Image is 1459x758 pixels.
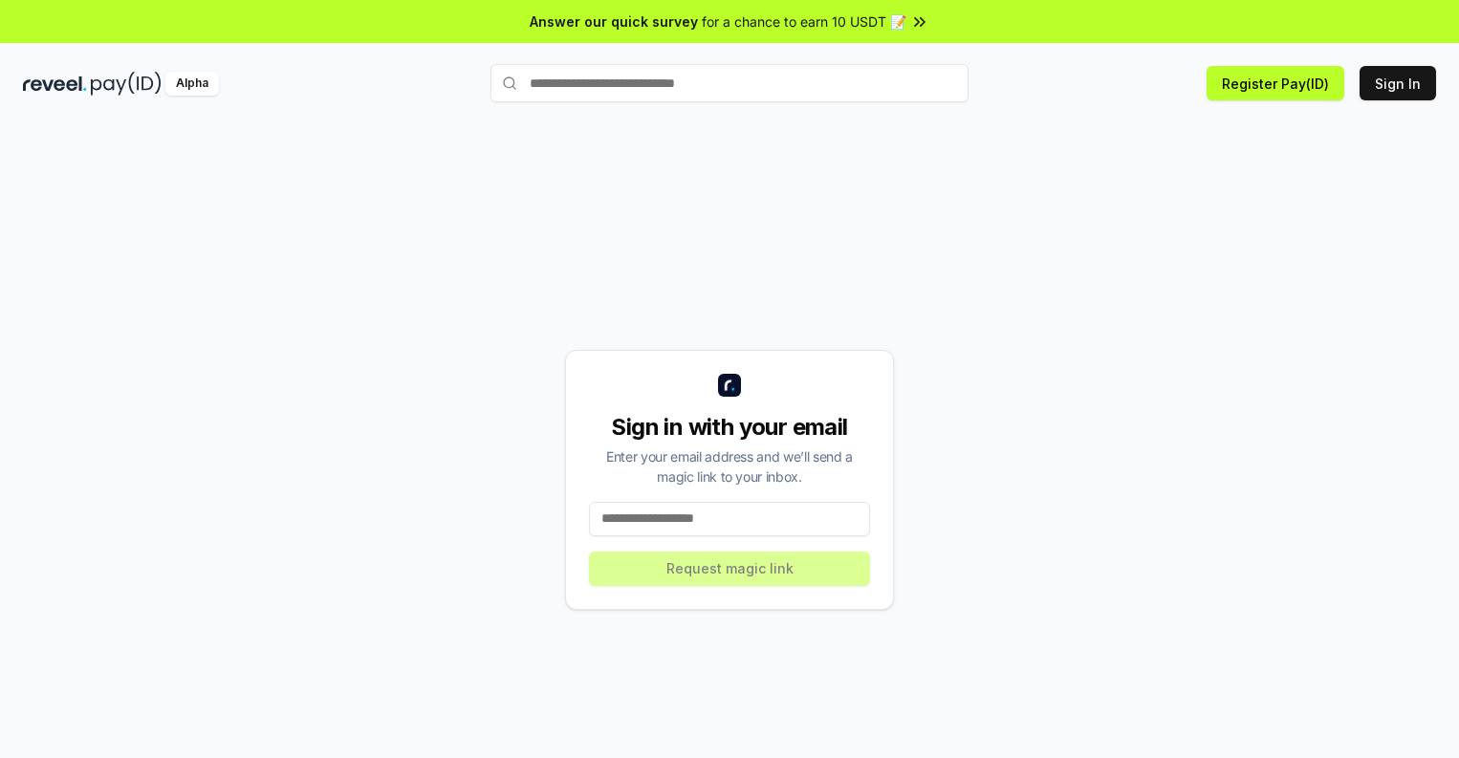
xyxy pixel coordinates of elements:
div: Enter your email address and we’ll send a magic link to your inbox. [589,446,870,487]
span: Answer our quick survey [530,11,698,32]
img: reveel_dark [23,72,87,96]
button: Register Pay(ID) [1207,66,1344,100]
img: pay_id [91,72,162,96]
button: Sign In [1360,66,1436,100]
div: Alpha [165,72,219,96]
img: logo_small [718,374,741,397]
div: Sign in with your email [589,412,870,443]
span: for a chance to earn 10 USDT 📝 [702,11,906,32]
